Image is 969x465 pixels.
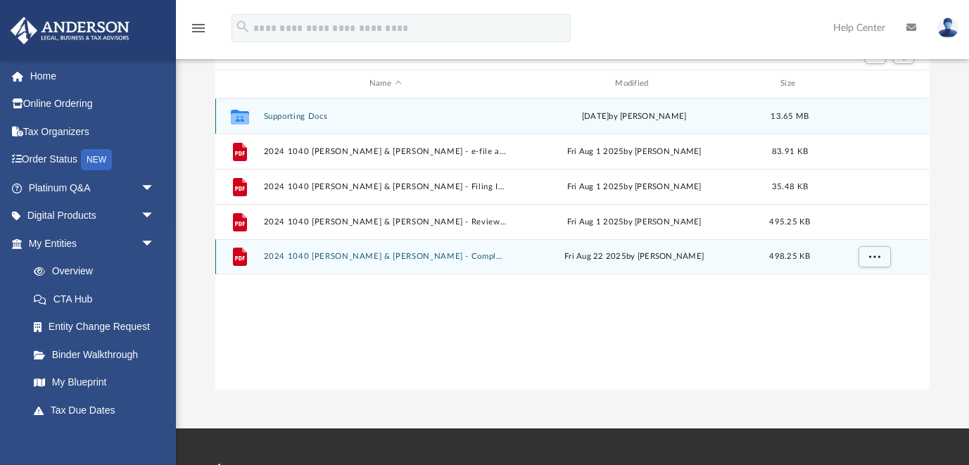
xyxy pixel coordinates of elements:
[513,215,756,228] div: Fri Aug 1 2025 by [PERSON_NAME]
[215,98,929,390] div: grid
[264,252,507,261] button: 2024 1040 [PERSON_NAME] & [PERSON_NAME] - Completed Copy.pdf
[10,90,176,118] a: Online Ordering
[141,174,169,203] span: arrow_drop_down
[10,202,176,230] a: Digital Productsarrow_drop_down
[264,217,507,227] button: 2024 1040 [PERSON_NAME] & [PERSON_NAME] - Review Copy.pdf
[772,182,808,190] span: 35.48 KB
[10,229,176,257] a: My Entitiesarrow_drop_down
[20,396,176,424] a: Tax Due Dates
[771,112,809,120] span: 13.65 MB
[513,110,756,122] div: [DATE] by [PERSON_NAME]
[10,62,176,90] a: Home
[190,20,207,37] i: menu
[264,147,507,156] button: 2024 1040 [PERSON_NAME] & [PERSON_NAME] - e-file authorization - please sign.pdf
[235,19,251,34] i: search
[20,369,169,397] a: My Blueprint
[6,17,134,44] img: Anderson Advisors Platinum Portal
[20,340,176,369] a: Binder Walkthrough
[513,145,756,158] div: Fri Aug 1 2025 by [PERSON_NAME]
[513,180,756,193] div: Fri Aug 1 2025 by [PERSON_NAME]
[512,77,756,90] div: Modified
[10,117,176,146] a: Tax Organizers
[222,77,257,90] div: id
[263,77,507,90] div: Name
[20,257,176,286] a: Overview
[264,182,507,191] button: 2024 1040 [PERSON_NAME] & [PERSON_NAME] - Filing Instructions.pdf
[10,146,176,174] a: Order StatusNEW
[20,313,176,341] a: Entity Change Request
[937,18,958,38] img: User Pic
[825,77,923,90] div: id
[772,147,808,155] span: 83.91 KB
[190,27,207,37] a: menu
[81,149,112,170] div: NEW
[513,250,756,263] div: Fri Aug 22 2025 by [PERSON_NAME]
[770,217,811,225] span: 495.25 KB
[859,246,891,267] button: More options
[141,202,169,231] span: arrow_drop_down
[10,174,176,202] a: Platinum Q&Aarrow_drop_down
[770,253,811,260] span: 498.25 KB
[141,229,169,258] span: arrow_drop_down
[20,285,176,313] a: CTA Hub
[264,112,507,121] button: Supporting Docs
[762,77,818,90] div: Size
